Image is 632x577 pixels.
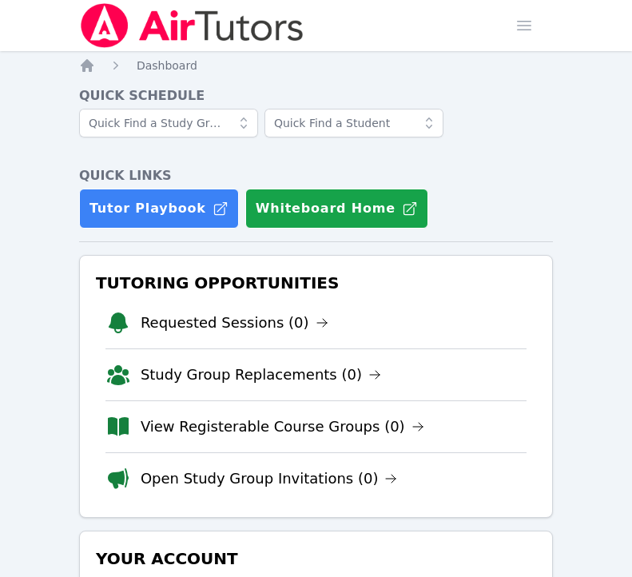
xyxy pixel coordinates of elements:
[79,109,258,137] input: Quick Find a Study Group
[93,269,539,297] h3: Tutoring Opportunities
[141,364,381,386] a: Study Group Replacements (0)
[79,189,239,229] a: Tutor Playbook
[137,59,197,72] span: Dashboard
[141,416,424,438] a: View Registerable Course Groups (0)
[79,166,553,185] h4: Quick Links
[245,189,428,229] button: Whiteboard Home
[141,312,328,334] a: Requested Sessions (0)
[79,58,553,74] nav: Breadcrumb
[93,544,539,573] h3: Your Account
[79,86,553,105] h4: Quick Schedule
[137,58,197,74] a: Dashboard
[141,468,398,490] a: Open Study Group Invitations (0)
[264,109,443,137] input: Quick Find a Student
[79,3,305,48] img: Air Tutors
